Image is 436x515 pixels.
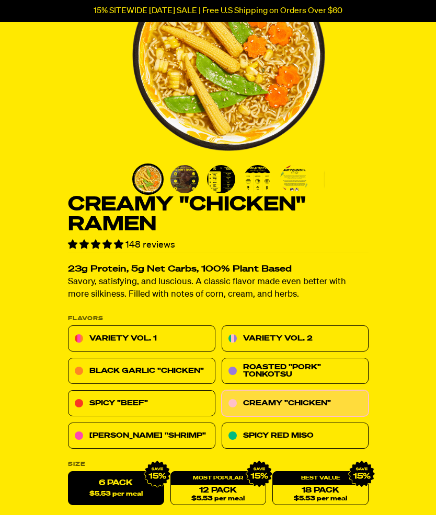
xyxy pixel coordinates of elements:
p: Flavors [68,316,369,322]
img: Creamy "Chicken" Ramen [244,165,272,193]
a: 18 Pack$5.53 per meal [272,472,369,506]
img: Creamy "Chicken" Ramen [280,165,308,193]
a: Roasted "Pork" Tonkotsu [221,358,369,384]
label: 6 Pack [68,472,164,506]
a: 12 Pack$5.53 per meal [170,472,266,506]
img: Creamy "Chicken" Ramen [170,165,199,193]
span: $5.53 per meal [294,496,347,502]
li: Go to slide 3 [205,163,237,195]
img: IMG_9632.png [246,461,273,488]
li: Go to slide 5 [279,163,310,195]
li: Go to slide 6 [315,163,347,195]
h2: 23g Protein, 5g Net Carbs, 100% Plant Based [68,265,369,274]
label: Size [68,462,369,467]
a: Black Garlic "Chicken" [68,358,215,384]
img: Creamy "Chicken" Ramen [317,165,345,193]
span: 148 reviews [125,240,175,250]
a: Spicy Red Miso [221,423,369,449]
h1: Creamy "Chicken" Ramen [68,195,369,235]
a: Variety Vol. 2 [221,326,369,352]
img: Creamy "Chicken" Ramen [207,165,235,193]
div: PDP main carousel thumbnails [132,163,325,195]
li: Go to slide 1 [132,163,164,195]
img: IMG_9632.png [348,461,375,488]
a: Creamy "Chicken" [221,391,369,417]
a: Spicy "Beef" [68,391,215,417]
span: $5.53 per meal [89,491,142,498]
p: Savory, satisfying, and luscious. A classic flavor made even better with more silkiness. Filled w... [68,276,369,301]
li: Go to slide 4 [242,163,273,195]
span: $5.53 per meal [191,496,245,502]
img: IMG_9632.png [143,461,170,488]
li: Go to slide 2 [169,163,200,195]
a: Variety Vol. 1 [68,326,215,352]
p: 15% SITEWIDE [DATE] SALE | Free U.S Shipping on Orders Over $60 [94,6,342,16]
span: 4.79 stars [68,240,125,250]
img: Creamy "Chicken" Ramen [134,165,162,193]
a: [PERSON_NAME] "Shrimp" [68,423,215,449]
